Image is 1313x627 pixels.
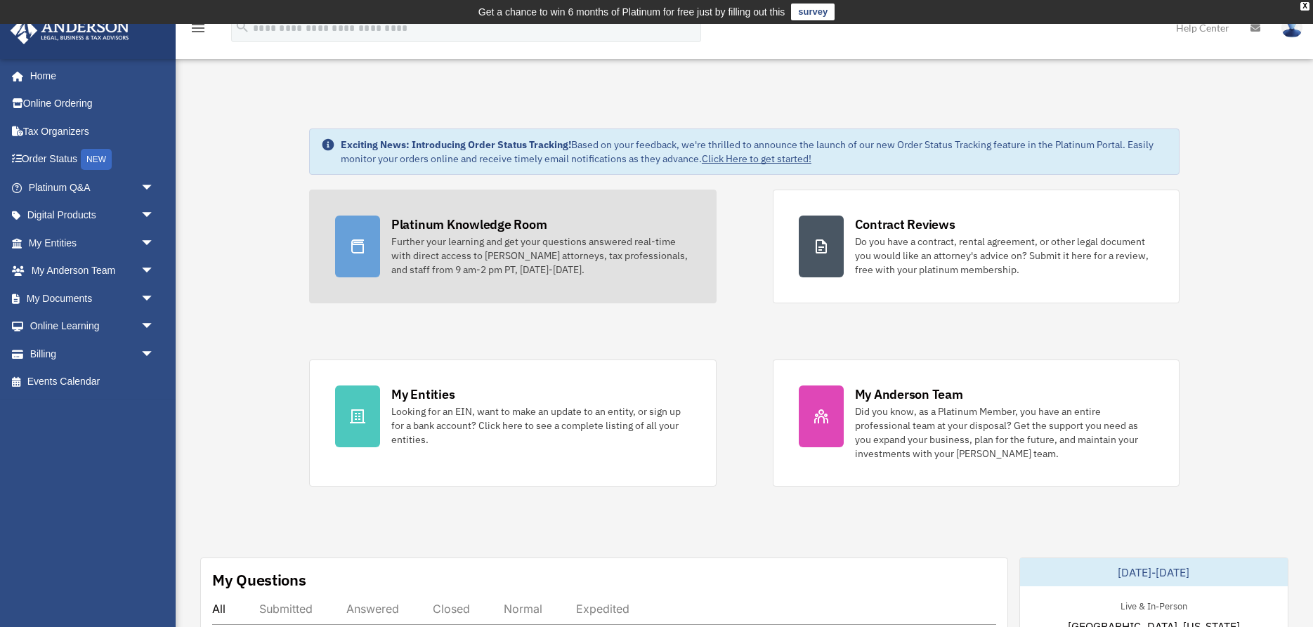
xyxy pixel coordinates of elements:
a: Click Here to get started! [702,152,811,165]
span: arrow_drop_down [141,229,169,258]
a: Contract Reviews Do you have a contract, rental agreement, or other legal document you would like... [773,190,1180,303]
div: My Questions [212,569,306,590]
span: arrow_drop_down [141,202,169,230]
div: close [1300,2,1309,11]
div: Platinum Knowledge Room [391,216,547,233]
span: arrow_drop_down [141,257,169,286]
a: My Entities Looking for an EIN, want to make an update to an entity, or sign up for a bank accoun... [309,359,717,487]
span: arrow_drop_down [141,340,169,369]
div: My Entities [391,385,455,403]
div: Based on your feedback, we're thrilled to announce the launch of our new Order Status Tracking fe... [341,138,1168,166]
a: Platinum Q&Aarrow_drop_down [10,173,176,202]
a: Billingarrow_drop_down [10,340,176,368]
div: Closed [433,602,470,616]
div: Do you have a contract, rental agreement, or other legal document you would like an attorney's ad... [855,235,1154,277]
div: Get a chance to win 6 months of Platinum for free just by filling out this [478,4,785,20]
span: arrow_drop_down [141,284,169,313]
a: Online Learningarrow_drop_down [10,312,176,341]
a: Home [10,62,169,90]
a: Digital Productsarrow_drop_down [10,202,176,230]
a: Online Ordering [10,90,176,118]
a: Events Calendar [10,368,176,396]
div: NEW [81,149,112,170]
a: My Anderson Team Did you know, as a Platinum Member, you have an entire professional team at your... [773,359,1180,487]
a: Platinum Knowledge Room Further your learning and get your questions answered real-time with dire... [309,190,717,303]
div: Live & In-Person [1109,598,1198,612]
a: My Entitiesarrow_drop_down [10,229,176,257]
div: Expedited [576,602,629,616]
div: Submitted [259,602,313,616]
i: search [235,19,250,34]
a: survey [791,4,835,20]
div: Answered [346,602,399,616]
div: [DATE]-[DATE] [1020,558,1288,586]
a: Tax Organizers [10,117,176,145]
div: Further your learning and get your questions answered real-time with direct access to [PERSON_NAM... [391,235,691,277]
span: arrow_drop_down [141,173,169,202]
span: arrow_drop_down [141,312,169,341]
div: Contract Reviews [855,216,955,233]
strong: Exciting News: Introducing Order Status Tracking! [341,138,571,151]
img: Anderson Advisors Platinum Portal [6,17,133,44]
a: My Anderson Teamarrow_drop_down [10,257,176,285]
div: Did you know, as a Platinum Member, you have an entire professional team at your disposal? Get th... [855,404,1154,461]
a: My Documentsarrow_drop_down [10,284,176,312]
a: Order StatusNEW [10,145,176,174]
a: menu [190,25,207,37]
i: menu [190,20,207,37]
div: My Anderson Team [855,385,963,403]
div: All [212,602,226,616]
div: Normal [504,602,542,616]
div: Looking for an EIN, want to make an update to an entity, or sign up for a bank account? Click her... [391,404,691,447]
img: User Pic [1281,18,1302,38]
